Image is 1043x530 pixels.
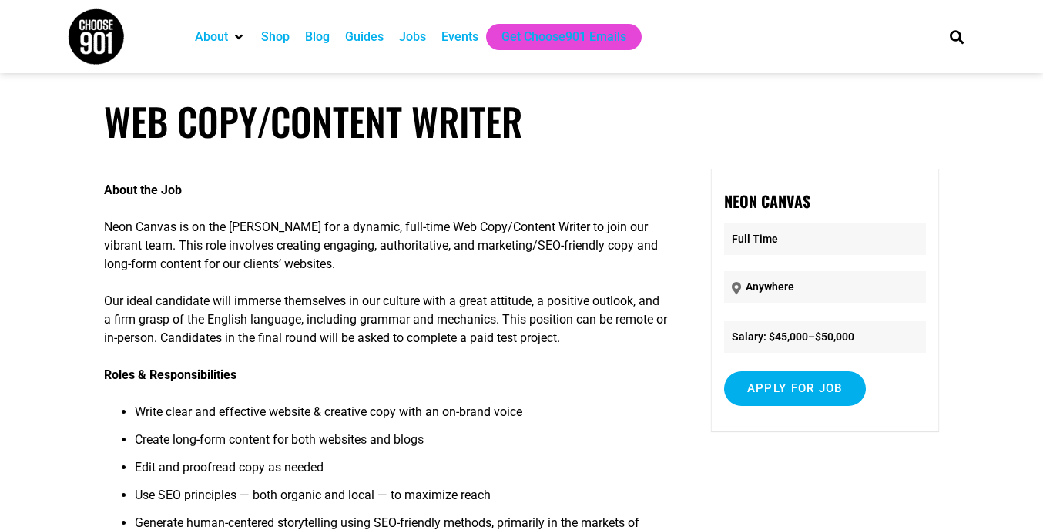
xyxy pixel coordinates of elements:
p: Our ideal candidate will immerse themselves in our culture with a great attitude, a positive outl... [104,292,669,347]
strong: About the Job [104,183,182,197]
a: Events [441,28,478,46]
a: Blog [305,28,330,46]
p: Neon Canvas is on the [PERSON_NAME] for a dynamic, full-time Web Copy/Content Writer to join our ... [104,218,669,273]
strong: Neon Canvas [724,190,810,213]
div: About [187,24,253,50]
li: Write clear and effective website & creative copy with an on-brand voice [135,403,669,431]
li: Salary: $45,000–$50,000 [724,321,926,353]
li: Edit and proofread copy as needed [135,458,669,486]
a: Get Choose901 Emails [501,28,626,46]
strong: Roles & Responsibilities [104,367,236,382]
a: Jobs [399,28,426,46]
li: Create long-form content for both websites and blogs [135,431,669,458]
input: Apply for job [724,371,866,406]
h1: Web Copy/Content Writer [104,99,938,144]
a: Shop [261,28,290,46]
div: Search [944,24,970,49]
p: Full Time [724,223,926,255]
li: Use SEO principles — both organic and local — to maximize reach [135,486,669,514]
a: Guides [345,28,384,46]
nav: Main nav [187,24,924,50]
p: Anywhere [724,271,926,303]
a: About [195,28,228,46]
